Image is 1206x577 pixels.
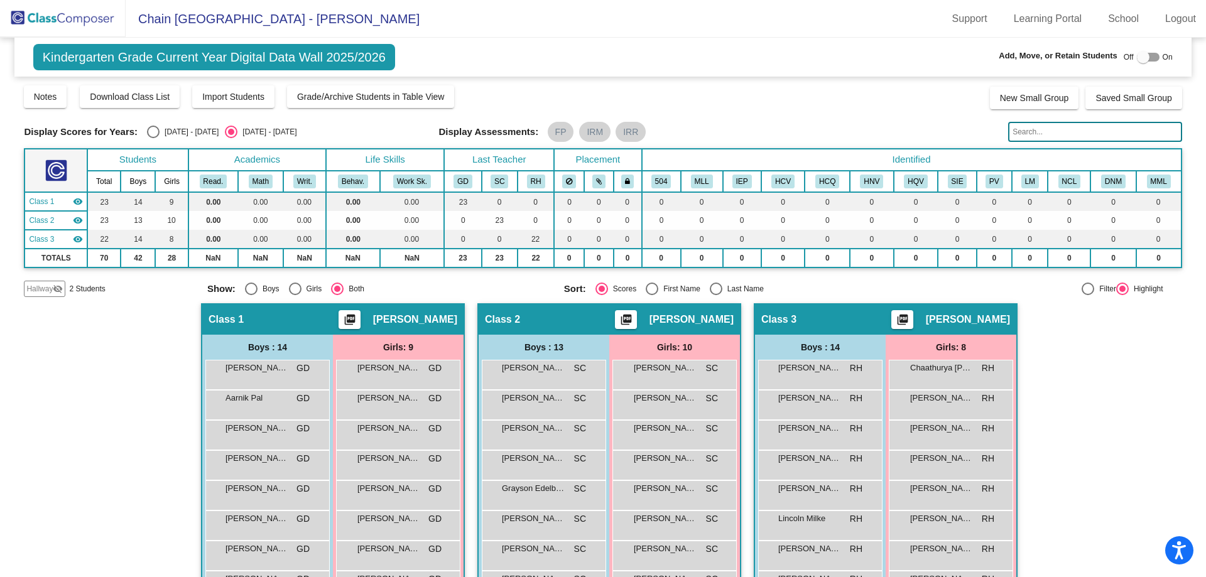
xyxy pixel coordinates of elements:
span: RH [850,482,862,495]
span: [PERSON_NAME] [502,452,565,465]
th: Students [87,149,188,171]
td: 0 [1048,211,1090,230]
th: Keep with teacher [614,171,642,192]
button: NCL [1058,175,1081,188]
td: 0 [805,249,850,267]
span: [PERSON_NAME] [634,482,697,495]
span: [PERSON_NAME] [649,313,734,326]
td: 22 [87,230,121,249]
div: [DATE] - [DATE] [237,126,296,138]
span: Hallway [26,283,53,294]
span: SC [706,482,718,495]
td: 0.00 [283,230,326,249]
td: 0.00 [283,211,326,230]
td: 22 [518,249,554,267]
button: Work Sk. [393,175,431,188]
th: Identified [642,149,1182,171]
span: [PERSON_NAME] [357,392,420,404]
mat-icon: picture_as_pdf [894,313,910,331]
td: 0.00 [326,211,380,230]
td: 0 [1136,230,1182,249]
th: New to CLE [1048,171,1090,192]
button: Read. [200,175,227,188]
span: [PERSON_NAME] [634,422,697,434]
span: GD [428,452,442,465]
td: 0 [1012,230,1048,249]
td: 0.00 [238,230,283,249]
span: [PERSON_NAME] [225,362,288,374]
span: GD [296,482,310,495]
span: RH [982,452,994,465]
td: 0.00 [380,230,445,249]
mat-icon: visibility [73,197,83,207]
th: Keep with students [584,171,613,192]
span: SC [574,392,586,405]
span: Grayson Edelbrock [502,482,565,495]
span: Chain [GEOGRAPHIC_DATA] - [PERSON_NAME] [126,9,420,29]
td: 0 [723,249,761,267]
td: NaN [326,249,380,267]
span: Off [1124,51,1134,63]
td: 0 [850,192,894,211]
mat-icon: visibility [73,234,83,244]
td: 70 [87,249,121,267]
td: 0 [1012,211,1048,230]
td: 0 [938,230,976,249]
td: 0 [681,249,723,267]
th: Individualized Education Plan [723,171,761,192]
td: 0 [761,249,805,267]
th: Hi Cap - Non-Verbal Qualification [850,171,894,192]
td: 0 [584,192,613,211]
td: 0.00 [380,211,445,230]
span: Class 1 [29,196,54,207]
span: [PERSON_NAME] Hand [778,482,841,495]
div: First Name [658,283,700,294]
td: NaN [283,249,326,267]
td: 0 [614,192,642,211]
div: Scores [608,283,636,294]
div: Boys : 13 [479,335,609,360]
td: 42 [121,249,155,267]
td: 23 [87,211,121,230]
td: 0 [584,230,613,249]
span: RH [982,362,994,375]
button: Behav. [338,175,368,188]
td: 0 [1136,211,1182,230]
td: 0 [1090,192,1136,211]
button: DNM [1101,175,1126,188]
td: 0.00 [188,211,238,230]
input: Search... [1008,122,1182,142]
span: [PERSON_NAME] [225,482,288,495]
span: SC [706,422,718,435]
td: 0 [1090,249,1136,267]
button: New Small Group [990,87,1079,109]
button: Print Students Details [339,310,361,329]
div: Girls: 9 [333,335,464,360]
span: [PERSON_NAME] [634,512,697,525]
td: 0 [723,192,761,211]
span: Sort: [564,283,586,294]
span: [PERSON_NAME] [910,482,973,495]
span: On [1163,51,1173,63]
span: RH [850,392,862,405]
td: 23 [482,211,518,230]
span: [PERSON_NAME] [778,362,841,374]
td: 0 [1136,192,1182,211]
td: 13 [121,211,155,230]
td: 22 [518,230,554,249]
mat-radio-group: Select an option [207,283,555,295]
td: 14 [121,192,155,211]
div: [DATE] - [DATE] [160,126,219,138]
td: 9 [155,192,188,211]
span: [PERSON_NAME] [502,392,565,404]
span: Kindergarten Grade Current Year Digital Data Wall 2025/2026 [33,44,395,70]
td: NaN [238,249,283,267]
td: NaN [188,249,238,267]
span: [PERSON_NAME] [778,422,841,434]
span: GD [428,512,442,526]
th: Multilingual Learner [681,171,723,192]
span: [PERSON_NAME] [225,422,288,434]
button: SC [491,175,508,188]
td: 0 [723,211,761,230]
button: Import Students [192,85,274,108]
